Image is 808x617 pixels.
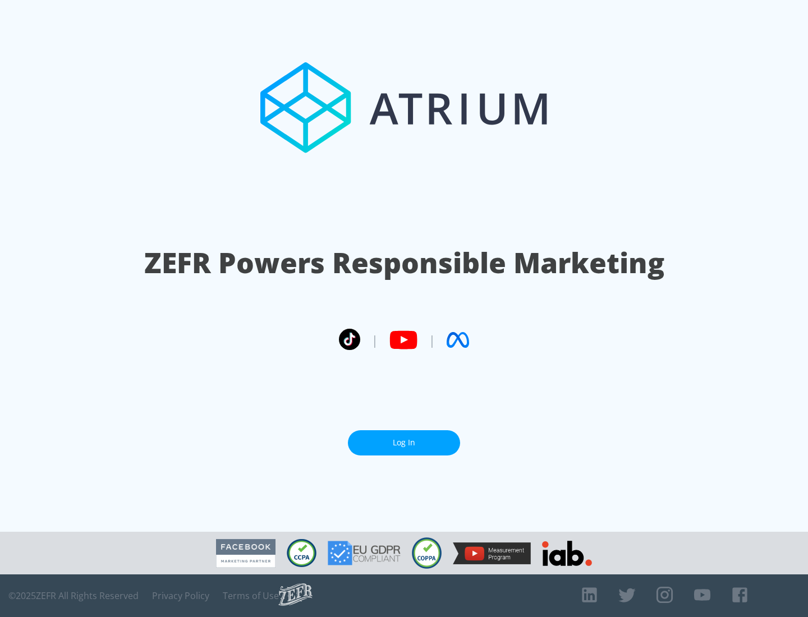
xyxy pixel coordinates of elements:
a: Log In [348,430,460,455]
span: © 2025 ZEFR All Rights Reserved [8,590,139,601]
a: Terms of Use [223,590,279,601]
img: YouTube Measurement Program [453,542,531,564]
a: Privacy Policy [152,590,209,601]
img: CCPA Compliant [287,539,316,567]
img: GDPR Compliant [328,541,401,565]
img: COPPA Compliant [412,537,442,569]
span: | [429,331,435,348]
h1: ZEFR Powers Responsible Marketing [144,243,664,282]
img: Facebook Marketing Partner [216,539,276,568]
img: IAB [542,541,592,566]
span: | [371,331,378,348]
